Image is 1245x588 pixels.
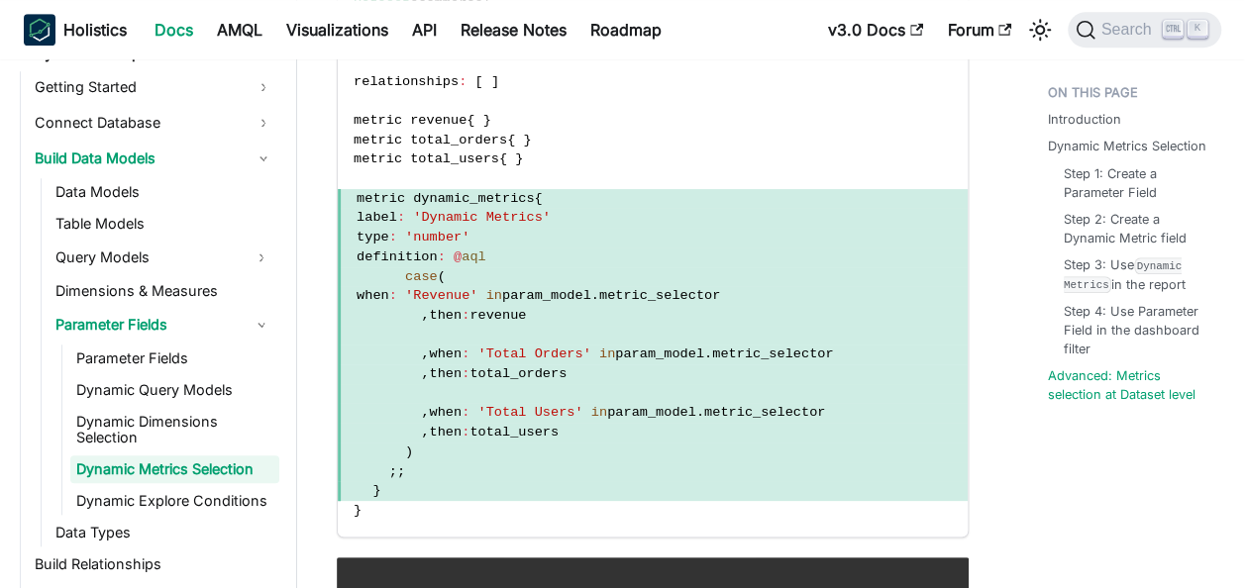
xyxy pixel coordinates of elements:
span: param_model [607,405,696,420]
span: in [599,346,615,361]
a: HolisticsHolistics [24,14,127,46]
a: Docs [143,14,205,46]
span: 'Total Users' [477,405,582,420]
span: . [696,405,704,420]
span: aql [462,249,485,264]
button: Switch between dark and light mode (currently light mode) [1024,14,1056,46]
span: 'Revenue' [405,288,477,303]
a: Step 4: Use Parameter Field in the dashboard filter [1064,302,1205,359]
a: v3.0 Docs [816,14,935,46]
button: Expand sidebar category 'Query Models' [244,242,279,273]
span: param_model [502,288,591,303]
a: Dimensions & Measures [50,277,279,305]
a: Forum [935,14,1023,46]
a: Advanced: Metrics selection at Dataset level [1048,366,1213,404]
span: relationships [354,74,459,89]
a: Dynamic Dimensions Selection [70,408,279,451]
span: 'Total Orders' [477,346,590,361]
span: metric_selector [599,288,720,303]
b: Holistics [63,18,127,42]
span: Search [1095,21,1164,39]
span: , [421,366,429,381]
button: Collapse sidebar category 'Parameter Fields' [244,309,279,341]
span: when [429,346,462,361]
kbd: K [1188,20,1207,38]
span: : [397,210,405,225]
span: total_orders [469,366,567,381]
span: } [515,151,523,166]
code: Dynamic Metrics [1064,257,1182,293]
span: total_users [469,425,559,440]
span: 'number' [405,230,469,245]
a: Build Data Models [29,143,279,174]
span: , [421,346,429,361]
span: then [429,425,462,440]
a: AMQL [205,14,274,46]
span: : [389,288,397,303]
span: metric revenue [354,113,467,128]
span: [ [474,74,482,89]
span: ) [405,444,413,459]
a: Dynamic Query Models [70,376,279,404]
span: ( [438,269,446,284]
span: , [421,405,429,420]
a: Connect Database [29,107,279,139]
span: ; [389,464,397,479]
span: ] [491,74,499,89]
span: param_model [615,346,704,361]
span: : [462,308,469,323]
span: : [462,366,469,381]
a: Roadmap [578,14,674,46]
span: label [357,210,397,225]
button: Search (Ctrl+K) [1068,12,1221,48]
a: Dynamic Metrics Selection [1048,137,1206,155]
span: { [467,113,474,128]
span: : [462,425,469,440]
span: , [421,308,429,323]
span: then [429,308,462,323]
span: case [405,269,438,284]
span: type [357,230,389,245]
span: ; [397,464,405,479]
span: metric total_orders [354,133,507,147]
img: Holistics [24,14,55,46]
a: Getting Started [29,71,279,103]
span: in [486,288,502,303]
span: { [507,133,515,147]
a: Data Models [50,178,279,206]
span: } [523,133,531,147]
a: Visualizations [274,14,400,46]
span: } [354,503,362,518]
span: } [372,483,380,498]
span: definition [357,249,438,264]
span: : [462,346,469,361]
a: Dynamic Explore Conditions [70,487,279,515]
a: Build Relationships [29,550,279,578]
span: metric_selector [712,346,833,361]
a: Parameter Fields [50,309,244,341]
a: Query Models [50,242,244,273]
span: metric dynamic_metrics [357,191,534,206]
span: when [429,405,462,420]
a: Introduction [1048,110,1121,129]
a: Release Notes [449,14,578,46]
span: in [591,405,607,420]
span: revenue [469,308,526,323]
a: API [400,14,449,46]
span: 'Dynamic Metrics' [413,210,551,225]
span: { [499,151,507,166]
span: : [462,405,469,420]
span: } [483,113,491,128]
a: Parameter Fields [70,344,279,372]
a: Step 1: Create a Parameter Field [1064,164,1205,202]
a: Dynamic Metrics Selection [70,455,279,483]
span: : [389,230,397,245]
a: Step 2: Create a Dynamic Metric field [1064,210,1205,247]
span: { [534,191,542,206]
span: . [591,288,599,303]
a: Data Types [50,519,279,546]
span: @ [454,249,462,264]
a: Step 3: UseDynamic Metricsin the report [1064,255,1205,293]
span: metric total_users [354,151,499,166]
span: then [429,366,462,381]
